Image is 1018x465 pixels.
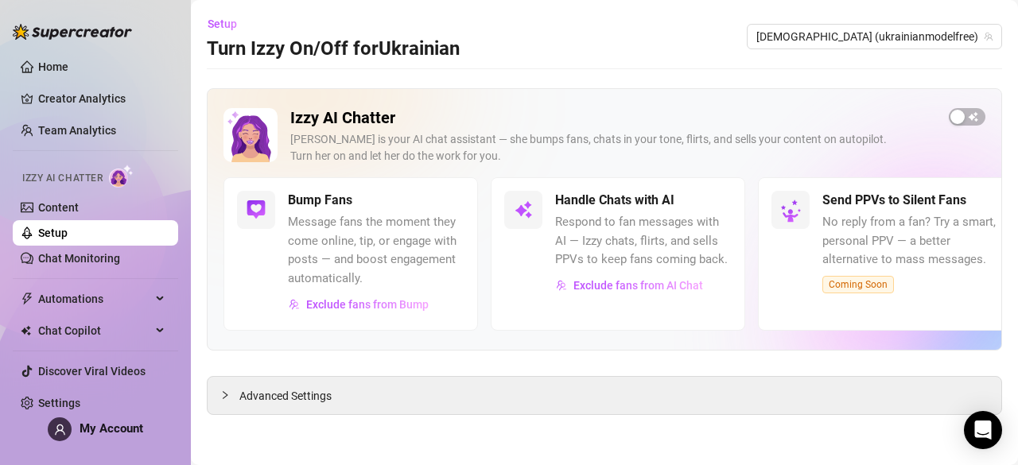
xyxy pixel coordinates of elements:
span: Chat Copilot [38,318,151,343]
a: Home [38,60,68,73]
span: thunderbolt [21,293,33,305]
span: Exclude fans from AI Chat [573,279,703,292]
div: [PERSON_NAME] is your AI chat assistant — she bumps fans, chats in your tone, flirts, and sells y... [290,131,936,165]
span: Respond to fan messages with AI — Izzy chats, flirts, and sells PPVs to keep fans coming back. [555,213,732,269]
span: No reply from a fan? Try a smart, personal PPV — a better alternative to mass messages. [822,213,999,269]
span: Ukrainian (ukrainianmodelfree) [756,25,993,48]
img: silent-fans-ppv-o-N6Mmdf.svg [780,200,806,225]
span: Izzy AI Chatter [22,171,103,186]
h5: Bump Fans [288,191,352,210]
span: collapsed [220,390,230,400]
span: Message fans the moment they come online, tip, or engage with posts — and boost engagement automa... [288,213,464,288]
div: collapsed [220,386,239,404]
h2: Izzy AI Chatter [290,108,936,128]
img: Chat Copilot [21,325,31,336]
img: svg%3e [514,200,533,219]
span: Exclude fans from Bump [306,298,429,311]
button: Setup [207,11,250,37]
h5: Send PPVs to Silent Fans [822,191,966,210]
span: user [54,424,66,436]
div: Open Intercom Messenger [964,411,1002,449]
button: Exclude fans from Bump [288,292,429,317]
a: Chat Monitoring [38,252,120,265]
h3: Turn Izzy On/Off for Ukrainian [207,37,460,62]
a: Setup [38,227,68,239]
h5: Handle Chats with AI [555,191,674,210]
span: Automations [38,286,151,312]
a: Team Analytics [38,124,116,137]
a: Content [38,201,79,214]
span: My Account [80,421,143,436]
img: svg%3e [247,200,266,219]
a: Settings [38,397,80,409]
img: Izzy AI Chatter [223,108,278,162]
span: Advanced Settings [239,387,332,405]
img: svg%3e [289,299,300,310]
a: Creator Analytics [38,86,165,111]
img: svg%3e [556,280,567,291]
span: team [984,32,993,41]
img: AI Chatter [109,165,134,188]
a: Discover Viral Videos [38,365,146,378]
img: logo-BBDzfeDw.svg [13,24,132,40]
button: Exclude fans from AI Chat [555,273,704,298]
span: Coming Soon [822,276,894,293]
span: Setup [208,17,237,30]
